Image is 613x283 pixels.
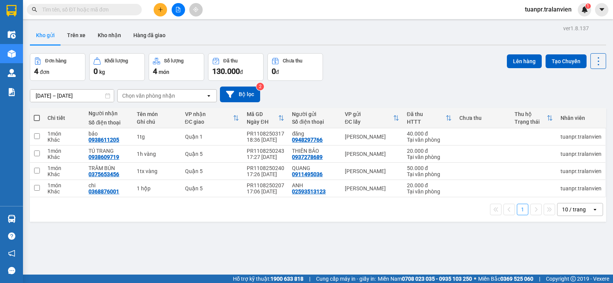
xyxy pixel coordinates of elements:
div: Tại văn phòng [407,154,452,160]
span: aim [193,7,198,12]
div: Tại văn phòng [407,137,452,143]
div: 18:36 [DATE] [247,137,284,143]
div: Quận 5 [185,168,239,174]
div: 0368876001 [89,188,119,195]
span: 1 [587,3,589,9]
button: Bộ lọc [220,87,260,102]
img: icon-new-feature [581,6,588,13]
div: Tên món [137,111,177,117]
div: THIÊN BẢO [292,148,337,154]
div: Trạng thái [515,119,547,125]
div: HTTT [407,119,446,125]
div: Đơn hàng [45,58,66,64]
button: 1 [517,204,528,215]
span: ⚪️ [474,277,476,280]
th: Toggle SortBy [511,108,557,128]
div: 02593513123 [292,188,326,195]
div: ĐC lấy [345,119,393,125]
div: 17:27 [DATE] [247,154,284,160]
div: VP nhận [185,111,233,117]
div: PR1108250207 [247,182,284,188]
div: bảo [89,131,129,137]
span: 0 [272,67,276,76]
div: Người nhận [89,110,129,116]
div: 1 món [48,148,81,154]
div: Thu hộ [515,111,547,117]
div: 0937278689 [292,154,323,160]
button: Đơn hàng4đơn [30,53,85,81]
div: Khác [48,171,81,177]
strong: 0369 525 060 [500,276,533,282]
span: kg [99,69,105,75]
button: caret-down [595,3,608,16]
span: đ [276,69,279,75]
div: ver 1.8.137 [563,24,589,33]
div: TÚ TRANG [89,148,129,154]
div: 10 / trang [562,206,586,213]
span: 4 [34,67,38,76]
div: Nhân viên [561,115,602,121]
span: | [539,275,540,283]
span: copyright [570,276,576,281]
span: 4 [153,67,157,76]
img: warehouse-icon [8,50,16,58]
div: QUANG [292,165,337,171]
div: Số điện thoại [292,119,337,125]
sup: 2 [256,83,264,90]
button: Số lượng4món [149,53,204,81]
span: đ [240,69,243,75]
div: [PERSON_NAME] [345,168,399,174]
div: Chi tiết [48,115,81,121]
span: đơn [40,69,49,75]
div: Khác [48,137,81,143]
button: plus [154,3,167,16]
span: question-circle [8,232,15,240]
span: | [309,275,310,283]
button: Trên xe [61,26,92,44]
button: Kho nhận [92,26,127,44]
th: Toggle SortBy [403,108,456,128]
div: 1tx vàng [137,168,177,174]
div: Chưa thu [459,115,507,121]
span: search [32,7,37,12]
div: Khối lượng [105,58,128,64]
button: file-add [172,3,185,16]
div: 20.000 đ [407,182,452,188]
th: Toggle SortBy [341,108,403,128]
input: Select a date range. [30,90,114,102]
button: Lên hàng [507,54,542,68]
div: Chưa thu [283,58,302,64]
div: tuanpr.tralanvien [561,134,602,140]
div: VP gửi [345,111,393,117]
div: 0911495036 [292,171,323,177]
span: file-add [175,7,181,12]
div: ĐC giao [185,119,233,125]
div: tuanpr.tralanvien [561,151,602,157]
div: tuanpr.tralanvien [561,168,602,174]
div: 50.000 đ [407,165,452,171]
div: 20.000 đ [407,148,452,154]
div: PR1108250240 [247,165,284,171]
span: món [159,69,169,75]
div: 1 món [48,131,81,137]
div: 0938611205 [89,137,119,143]
div: 0948297766 [292,137,323,143]
button: Hàng đã giao [127,26,172,44]
span: Hỗ trợ kỹ thuật: [233,275,303,283]
div: tuanpr.tralanvien [561,185,602,191]
div: TRÂM BÚN [89,165,129,171]
strong: 1900 633 818 [270,276,303,282]
span: notification [8,250,15,257]
th: Toggle SortBy [243,108,288,128]
th: Toggle SortBy [181,108,243,128]
div: 17:26 [DATE] [247,171,284,177]
span: plus [158,7,163,12]
div: Quận 1 [185,134,239,140]
span: 0 [93,67,98,76]
span: caret-down [598,6,605,13]
span: Miền Nam [378,275,472,283]
div: Tại văn phòng [407,188,452,195]
span: 130.000 [212,67,240,76]
div: chi [89,182,129,188]
div: 1h vàng [137,151,177,157]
